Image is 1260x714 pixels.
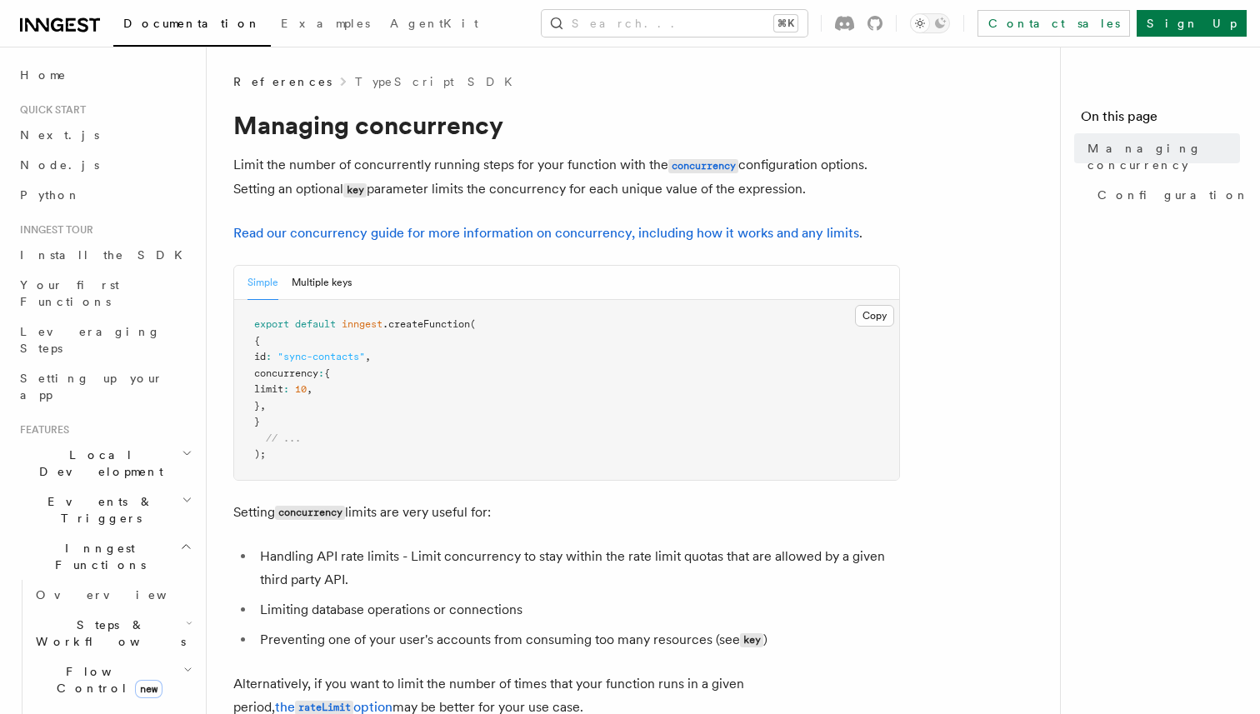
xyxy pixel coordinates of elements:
span: Examples [281,17,370,30]
button: Steps & Workflows [29,610,196,657]
button: Copy [855,305,894,327]
span: , [307,383,312,395]
a: Configuration [1091,180,1240,210]
li: Preventing one of your user's accounts from consuming too many resources (see ) [255,628,900,652]
span: // ... [266,432,301,444]
a: Examples [271,5,380,45]
button: Simple [247,266,278,300]
span: .createFunction [382,318,470,330]
kbd: ⌘K [774,15,797,32]
span: Flow Control [29,663,183,697]
span: Managing concurrency [1087,140,1240,173]
span: Setting up your app [20,372,163,402]
span: ); [254,448,266,460]
span: "sync-contacts" [277,351,365,362]
span: Events & Triggers [13,493,182,527]
span: concurrency [254,367,318,379]
a: Node.js [13,150,196,180]
span: ( [470,318,476,330]
span: inngest [342,318,382,330]
span: Inngest Functions [13,540,180,573]
a: Python [13,180,196,210]
span: Overview [36,588,207,602]
span: limit [254,383,283,395]
a: Sign Up [1137,10,1247,37]
span: References [233,73,332,90]
span: Python [20,188,81,202]
span: , [260,400,266,412]
button: Inngest Functions [13,533,196,580]
p: Limit the number of concurrently running steps for your function with the configuration options. ... [233,153,900,202]
a: Setting up your app [13,363,196,410]
span: { [324,367,330,379]
a: concurrency [668,157,738,172]
span: Steps & Workflows [29,617,186,650]
span: Documentation [123,17,261,30]
a: AgentKit [380,5,488,45]
p: . [233,222,900,245]
button: Multiple keys [292,266,352,300]
a: Install the SDK [13,240,196,270]
li: Handling API rate limits - Limit concurrency to stay within the rate limit quotas that are allowe... [255,545,900,592]
a: Managing concurrency [1081,133,1240,180]
a: Contact sales [977,10,1130,37]
button: Local Development [13,440,196,487]
a: Home [13,60,196,90]
span: : [318,367,324,379]
span: , [365,351,371,362]
code: concurrency [275,506,345,520]
span: { [254,335,260,347]
a: Your first Functions [13,270,196,317]
span: Quick start [13,103,86,117]
span: : [283,383,289,395]
span: Configuration [1097,187,1249,203]
span: export [254,318,289,330]
code: key [343,183,367,197]
code: concurrency [668,159,738,173]
h4: On this page [1081,107,1240,133]
span: Home [20,67,67,83]
span: } [254,416,260,427]
span: default [295,318,336,330]
a: Leveraging Steps [13,317,196,363]
a: Read our concurrency guide for more information on concurrency, including how it works and any li... [233,225,859,241]
button: Events & Triggers [13,487,196,533]
span: new [135,680,162,698]
span: Leveraging Steps [20,325,161,355]
a: Documentation [113,5,271,47]
span: id [254,351,266,362]
a: Next.js [13,120,196,150]
span: Install the SDK [20,248,192,262]
h1: Managing concurrency [233,110,900,140]
a: Overview [29,580,196,610]
code: key [740,633,763,647]
li: Limiting database operations or connections [255,598,900,622]
span: : [266,351,272,362]
button: Flow Controlnew [29,657,196,703]
span: Your first Functions [20,278,119,308]
span: AgentKit [390,17,478,30]
span: Next.js [20,128,99,142]
span: Local Development [13,447,182,480]
span: } [254,400,260,412]
button: Toggle dark mode [910,13,950,33]
p: Setting limits are very useful for: [233,501,900,525]
a: TypeScript SDK [355,73,522,90]
span: Features [13,423,69,437]
span: Inngest tour [13,223,93,237]
button: Search...⌘K [542,10,807,37]
span: Node.js [20,158,99,172]
span: 10 [295,383,307,395]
